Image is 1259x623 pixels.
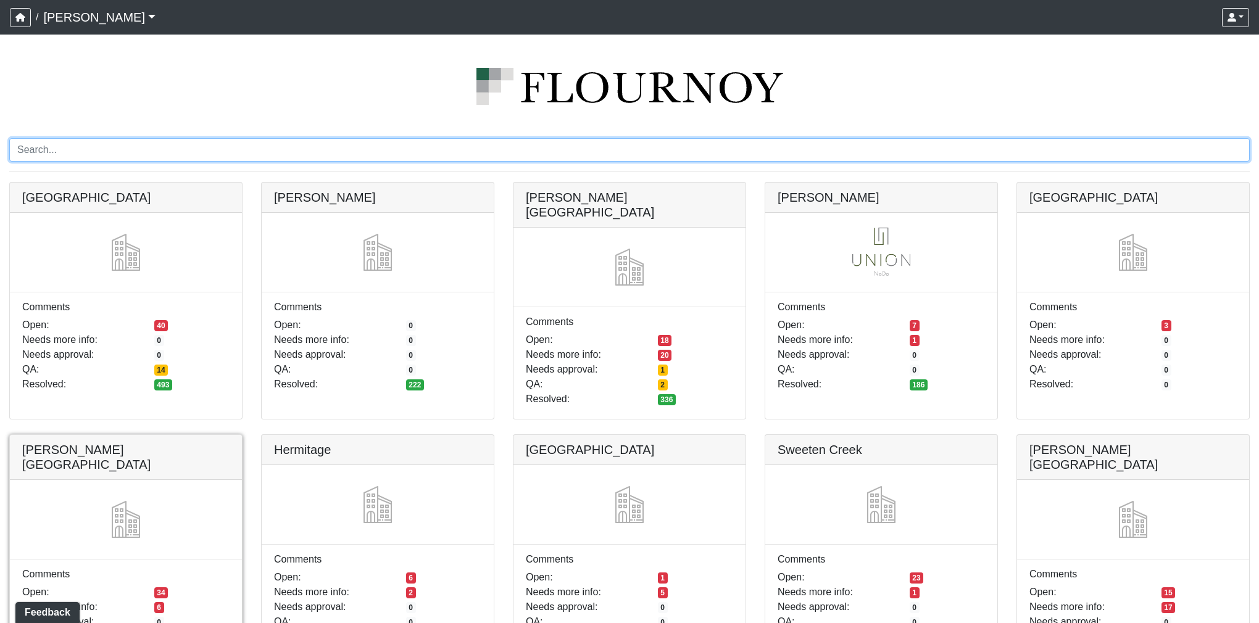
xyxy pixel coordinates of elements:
[9,68,1250,105] img: logo
[31,5,43,30] span: /
[9,138,1250,162] input: Search
[9,598,82,623] iframe: Ybug feedback widget
[43,5,156,30] a: [PERSON_NAME]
